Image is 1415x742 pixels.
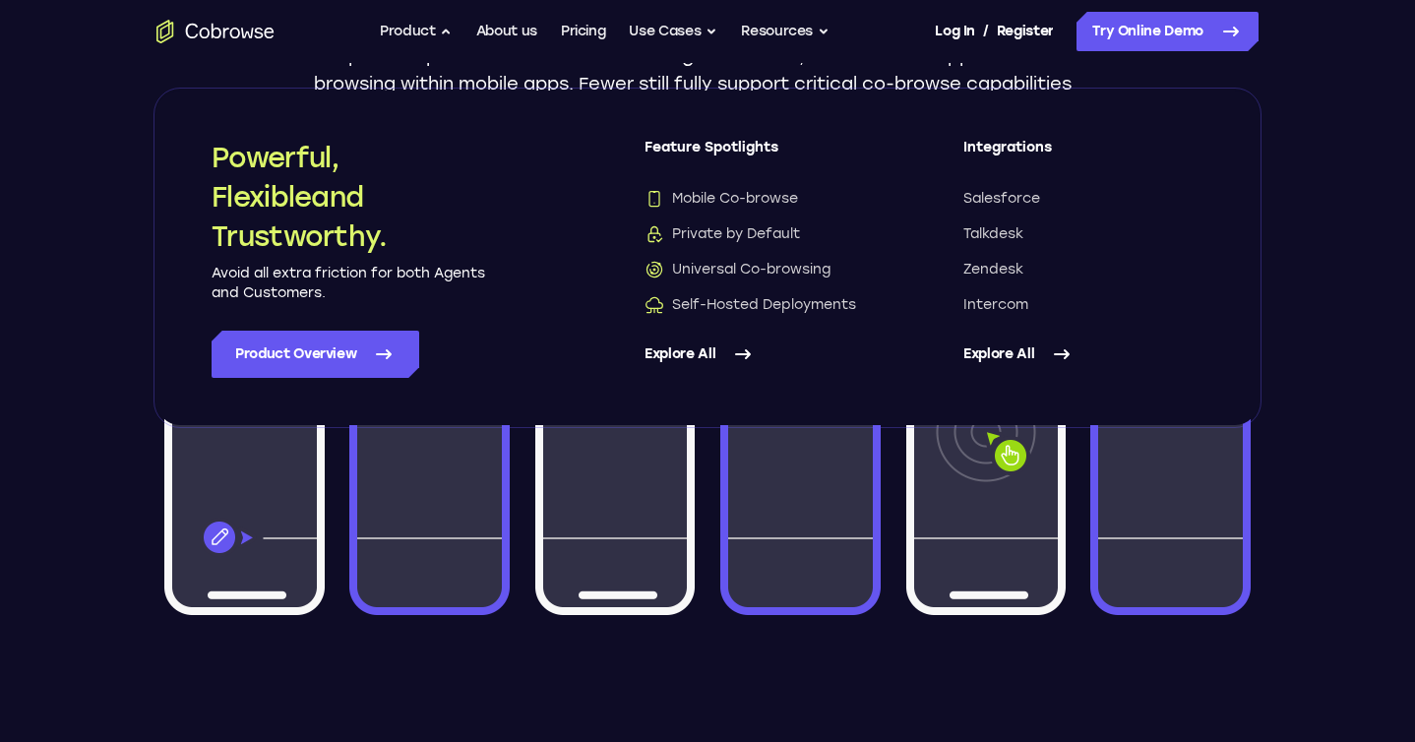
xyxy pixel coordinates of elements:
span: / [983,20,989,43]
span: Zendesk [963,260,1023,279]
img: Self-Hosted Deployments [645,295,664,315]
span: Mobile Co-browse [645,189,798,209]
a: Zendesk [963,260,1203,279]
img: Universal Co-browsing [645,260,664,279]
button: Product [380,12,453,51]
a: Talkdesk [963,224,1203,244]
a: Salesforce [963,189,1203,209]
span: Universal Co-browsing [645,260,831,279]
a: Log In [935,12,974,51]
button: Resources [741,12,830,51]
a: Explore All [645,331,885,378]
a: Universal Co-browsingUniversal Co-browsing [645,260,885,279]
h2: Powerful, Flexible and Trustworthy. [212,138,487,256]
span: Feature Spotlights [645,138,885,173]
span: Private by Default [645,224,800,244]
a: Mobile Co-browseMobile Co-browse [645,189,885,209]
span: Integrations [963,138,1203,173]
a: About us [476,12,537,51]
a: Pricing [561,12,606,51]
span: Self-Hosted Deployments [645,295,856,315]
a: Register [997,12,1054,51]
a: Try Online Demo [1077,12,1259,51]
a: Go to the home page [156,20,275,43]
a: Product Overview [212,331,419,378]
button: Use Cases [629,12,717,51]
a: Private by DefaultPrivate by Default [645,224,885,244]
a: Intercom [963,295,1203,315]
img: Mobile Co-browse [645,189,664,209]
a: Explore All [963,331,1203,378]
span: Intercom [963,295,1028,315]
span: Talkdesk [963,224,1023,244]
p: Avoid all extra friction for both Agents and Customers. [212,264,487,303]
span: Salesforce [963,189,1040,209]
img: Private by Default [645,224,664,244]
img: Window wireframes with cobrowse components [156,275,1259,654]
a: Self-Hosted DeploymentsSelf-Hosted Deployments [645,295,885,315]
